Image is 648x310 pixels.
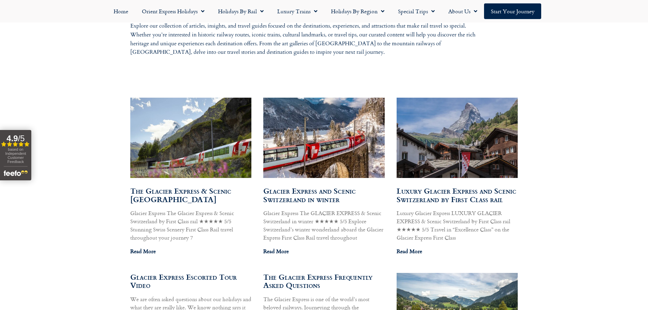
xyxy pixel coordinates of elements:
[3,3,645,19] nav: Menu
[130,209,252,242] p: Glacier Express The Glacier Express & Scenic Switzerland by First Class rail ★★★★★ 5/5 Stunning S...
[397,185,516,205] a: Luxury Glacier Express and Scenic Switzerland by First Class rail
[324,3,391,19] a: Holidays by Region
[130,185,231,205] a: The Glacier Express & Scenic [GEOGRAPHIC_DATA]
[263,185,356,205] a: Glacier Express and Scenic Switzerland in winter
[130,271,237,291] a: Glacier Express Escorted Tour Video
[263,247,289,255] a: Read more about Glacier Express and Scenic Switzerland in winter
[484,3,541,19] a: Start your Journey
[263,209,385,242] p: Glacier Express The GLACIER EXPRESS & Scenic Switzerland in winter ★★★★★ 5/5 Explore Switzerland’...
[130,22,484,56] p: Explore our collection of articles, insights, and travel guides focused on the destinations, expe...
[397,247,422,255] a: Read more about Luxury Glacier Express and Scenic Switzerland by First Class rail
[263,271,372,291] a: The Glacier Express Frequently Asked Questions
[391,3,442,19] a: Special Trips
[442,3,484,19] a: About Us
[107,3,135,19] a: Home
[397,209,518,242] p: Luxury Glacier Express LUXURY GLACIER EXPRESS & Scenic Switzerland by First Class rail ★★★★★ 5/5 ...
[135,3,211,19] a: Orient Express Holidays
[211,3,270,19] a: Holidays by Rail
[270,3,324,19] a: Luxury Trains
[130,247,156,255] a: Read more about The Glacier Express & Scenic Switzerland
